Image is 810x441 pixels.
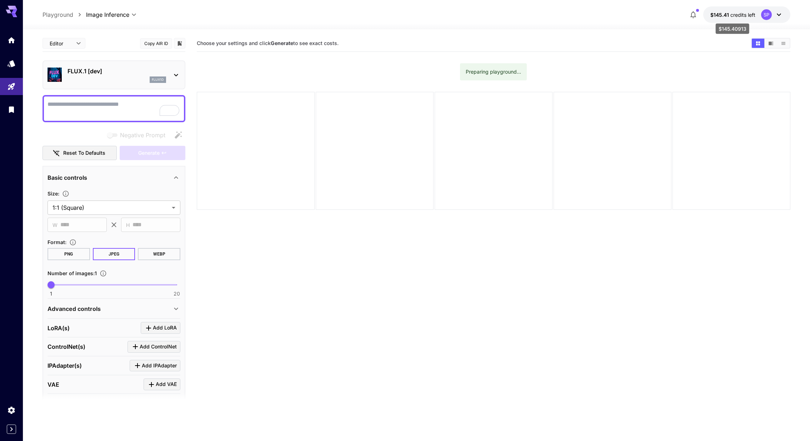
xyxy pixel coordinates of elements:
span: Negative prompts are not compatible with the selected model. [106,130,171,139]
button: $145.40913SP [703,6,790,23]
a: Playground [42,10,73,19]
p: ControlNet(s) [47,342,85,351]
div: Show media in grid viewShow media in video viewShow media in list view [751,38,790,49]
textarea: To enrich screen reader interactions, please activate Accessibility in Grammarly extension settings [47,100,180,117]
div: Home [7,36,16,45]
div: Library [7,105,16,114]
button: Show media in grid view [752,39,764,48]
b: Generate [271,40,293,46]
p: Basic controls [47,173,87,182]
div: Settings [7,406,16,415]
button: Reset to defaults [42,146,117,160]
p: LoRA(s) [47,324,70,332]
span: Add ControlNet [140,342,177,351]
span: credits left [730,12,755,18]
button: Specify how many images to generate in a single request. Each image generation will be charged se... [97,270,110,277]
span: H [126,221,130,229]
button: WEBP [138,248,180,260]
span: 1:1 (Square) [52,203,169,212]
button: Click to add LoRA [141,322,180,334]
button: Choose the file format for the output image. [66,239,79,246]
button: Adjust the dimensions of the generated image by specifying its width and height in pixels, or sel... [59,190,72,197]
span: Add IPAdapter [142,361,177,370]
button: JPEG [93,248,135,260]
div: $145.40913 [716,24,749,34]
button: Click to add IPAdapter [130,360,180,372]
button: Copy AIR ID [140,38,172,49]
p: Advanced controls [47,304,101,313]
span: 1 [50,290,52,297]
span: Size : [47,190,59,197]
button: Click to add VAE [144,378,180,390]
button: Show media in list view [777,39,790,48]
p: VAE [47,380,59,389]
p: IPAdapter(s) [47,361,82,370]
span: Number of images : 1 [47,270,97,276]
p: FLUX.1 [dev] [67,67,166,75]
span: Add LoRA [153,323,177,332]
span: $145.41 [710,12,730,18]
div: Models [7,59,16,68]
span: Add VAE [156,380,177,389]
button: Show media in video view [765,39,777,48]
div: Preparing playground... [466,65,521,78]
span: Editor [50,40,72,47]
button: Add to library [176,39,183,48]
button: Click to add ControlNet [127,341,180,353]
span: 20 [174,290,180,297]
span: Choose your settings and click to see exact costs. [197,40,339,46]
span: W [52,221,57,229]
div: $145.40913 [710,11,755,19]
div: Advanced controls [47,300,180,317]
span: Image Inference [86,10,129,19]
span: Format : [47,239,66,245]
nav: breadcrumb [42,10,86,19]
div: Playground [7,82,16,91]
p: flux1d [152,77,164,82]
button: PNG [47,248,90,260]
button: Expand sidebar [7,425,16,434]
div: FLUX.1 [dev]flux1d [47,64,180,86]
div: SP [761,9,772,20]
div: Basic controls [47,169,180,186]
span: Negative Prompt [120,131,165,139]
